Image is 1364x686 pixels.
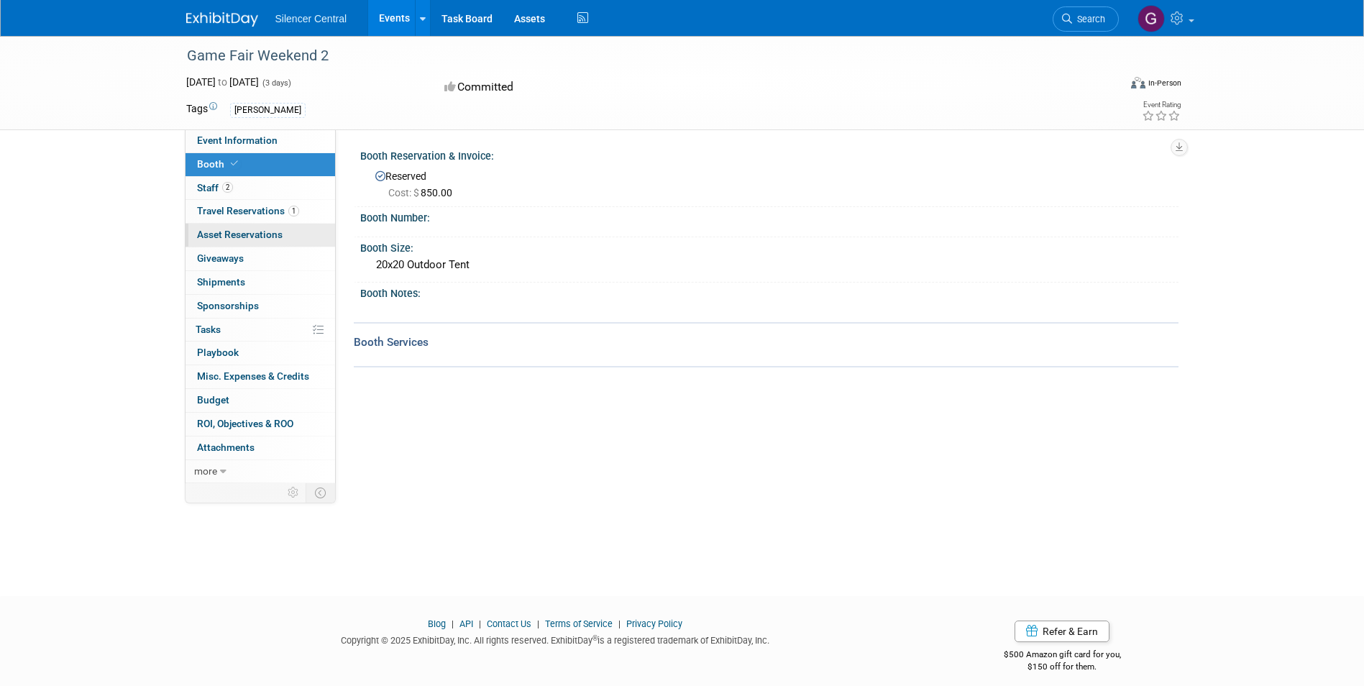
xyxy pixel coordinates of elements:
[1138,5,1165,32] img: Griffin Brown
[475,618,485,629] span: |
[186,247,335,270] a: Giveaways
[1148,78,1181,88] div: In-Person
[281,483,306,502] td: Personalize Event Tab Strip
[186,460,335,483] a: more
[487,618,531,629] a: Contact Us
[222,182,233,193] span: 2
[186,224,335,247] a: Asset Reservations
[197,134,278,146] span: Event Information
[186,436,335,459] a: Attachments
[1131,77,1145,88] img: Format-Inperson.png
[534,618,543,629] span: |
[197,347,239,358] span: Playbook
[182,43,1097,69] div: Game Fair Weekend 2
[615,618,624,629] span: |
[545,618,613,629] a: Terms of Service
[197,252,244,264] span: Giveaways
[1015,621,1109,642] a: Refer & Earn
[360,145,1178,163] div: Booth Reservation & Invoice:
[459,618,473,629] a: API
[216,76,229,88] span: to
[946,661,1178,673] div: $150 off for them.
[388,187,421,198] span: Cost: $
[275,13,347,24] span: Silencer Central
[388,187,458,198] span: 850.00
[946,639,1178,672] div: $500 Amazon gift card for you,
[1072,14,1105,24] span: Search
[231,160,238,168] i: Booth reservation complete
[371,165,1168,200] div: Reserved
[197,182,233,193] span: Staff
[197,205,299,216] span: Travel Reservations
[186,389,335,412] a: Budget
[186,413,335,436] a: ROI, Objectives & ROO
[288,206,299,216] span: 1
[448,618,457,629] span: |
[261,78,291,88] span: (3 days)
[197,370,309,382] span: Misc. Expenses & Credits
[360,283,1178,301] div: Booth Notes:
[197,229,283,240] span: Asset Reservations
[186,319,335,342] a: Tasks
[230,103,306,118] div: [PERSON_NAME]
[360,237,1178,255] div: Booth Size:
[428,618,446,629] a: Blog
[197,442,255,453] span: Attachments
[1053,6,1119,32] a: Search
[360,207,1178,225] div: Booth Number:
[186,200,335,223] a: Travel Reservations1
[186,342,335,365] a: Playbook
[186,271,335,294] a: Shipments
[197,300,259,311] span: Sponsorships
[1142,101,1181,109] div: Event Rating
[306,483,335,502] td: Toggle Event Tabs
[354,334,1178,350] div: Booth Services
[197,158,241,170] span: Booth
[194,465,217,477] span: more
[186,101,217,118] td: Tags
[186,129,335,152] a: Event Information
[186,177,335,200] a: Staff2
[592,634,598,642] sup: ®
[186,631,925,647] div: Copyright © 2025 ExhibitDay, Inc. All rights reserved. ExhibitDay is a registered trademark of Ex...
[186,76,259,88] span: [DATE] [DATE]
[186,12,258,27] img: ExhibitDay
[197,418,293,429] span: ROI, Objectives & ROO
[1034,75,1182,96] div: Event Format
[196,324,221,335] span: Tasks
[197,394,229,406] span: Budget
[440,75,758,100] div: Committed
[371,254,1168,276] div: 20x20 Outdoor Tent
[197,276,245,288] span: Shipments
[186,153,335,176] a: Booth
[186,295,335,318] a: Sponsorships
[626,618,682,629] a: Privacy Policy
[186,365,335,388] a: Misc. Expenses & Credits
